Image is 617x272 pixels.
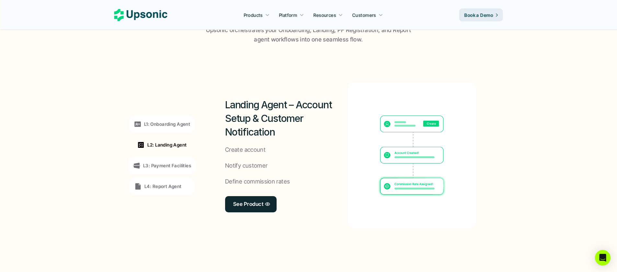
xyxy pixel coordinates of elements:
a: Products [240,9,273,21]
p: See Product [233,199,263,209]
h2: Landing Agent – Account Setup & Customer Notification [225,98,348,139]
p: L1: Onboarding Agent [144,121,190,127]
p: L3: Payment Facilities [143,162,191,169]
div: Open Intercom Messenger [595,250,611,266]
a: See Product [225,196,277,212]
p: Platform [279,12,297,18]
p: L4: Report Agent [144,183,182,190]
a: Book a Demo [459,8,503,21]
p: Define commission rates [225,177,290,186]
p: L2: Landing Agent [147,141,187,148]
p: Book a Demo [464,12,493,18]
p: Upsonic orchestrates your Onboarding, Landing, PF Registration, and Report agent workflows into o... [203,26,414,44]
p: Resources [314,12,336,18]
p: Notify customer [225,161,268,171]
p: Customers [352,12,376,18]
p: Create account [225,145,266,155]
p: Products [244,12,263,18]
